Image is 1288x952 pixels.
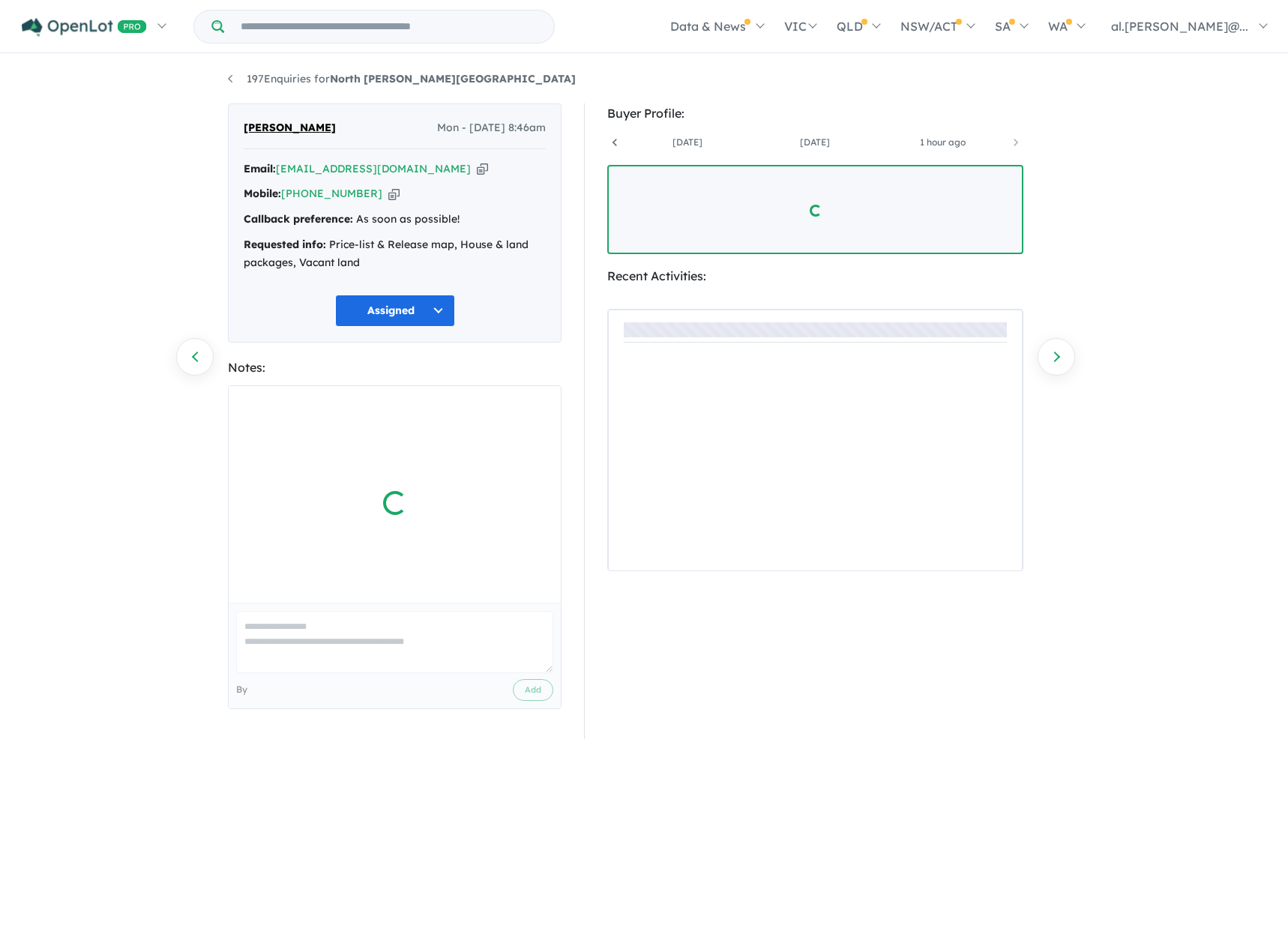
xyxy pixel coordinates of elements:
[1111,19,1248,34] span: al.[PERSON_NAME]@...
[228,72,576,85] a: 197Enquiries forNorth [PERSON_NAME][GEOGRAPHIC_DATA]
[276,162,471,175] a: [EMAIL_ADDRESS][DOMAIN_NAME]
[228,70,1060,88] nav: breadcrumb
[244,162,276,175] strong: Email:
[281,187,382,200] a: [PHONE_NUMBER]
[751,135,879,150] a: [DATE]
[244,236,546,272] div: Price-list & Release map, House & land packages, Vacant land
[477,161,488,177] button: Copy
[244,187,281,200] strong: Mobile:
[607,266,1023,286] div: Recent Activities:
[244,238,326,251] strong: Requested info:
[335,295,455,327] button: Assigned
[22,18,147,37] img: Openlot PRO Logo White
[388,186,400,202] button: Copy
[244,119,336,137] span: [PERSON_NAME]
[228,358,562,378] div: Notes:
[624,135,751,150] a: [DATE]
[227,10,551,43] input: Try estate name, suburb, builder or developer
[244,211,546,229] div: As soon as possible!
[1007,135,1134,150] a: 1 hour ago
[437,119,546,137] span: Mon - [DATE] 8:46am
[330,72,576,85] strong: North [PERSON_NAME][GEOGRAPHIC_DATA]
[244,212,353,226] strong: Callback preference:
[879,135,1007,150] a: 1 hour ago
[607,103,1023,124] div: Buyer Profile:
